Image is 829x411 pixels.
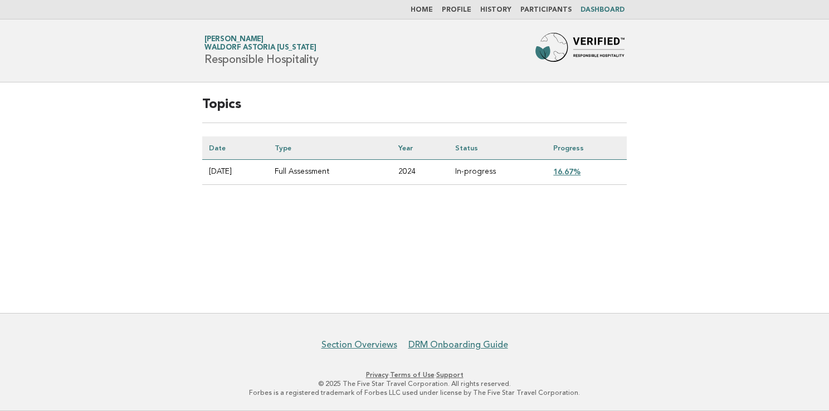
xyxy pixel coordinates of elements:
[268,160,392,185] td: Full Assessment
[547,136,627,160] th: Progress
[535,33,625,68] img: Forbes Travel Guide
[392,160,448,185] td: 2024
[442,7,471,13] a: Profile
[268,136,392,160] th: Type
[408,339,508,350] a: DRM Onboarding Guide
[74,379,755,388] p: © 2025 The Five Star Travel Corporation. All rights reserved.
[74,388,755,397] p: Forbes is a registered trademark of Forbes LLC used under license by The Five Star Travel Corpora...
[436,371,464,379] a: Support
[411,7,433,13] a: Home
[204,36,318,65] h1: Responsible Hospitality
[321,339,397,350] a: Section Overviews
[202,160,268,185] td: [DATE]
[448,160,547,185] td: In-progress
[448,136,547,160] th: Status
[202,96,627,123] h2: Topics
[390,371,435,379] a: Terms of Use
[74,370,755,379] p: · ·
[204,36,316,51] a: [PERSON_NAME]Waldorf Astoria [US_STATE]
[204,45,316,52] span: Waldorf Astoria [US_STATE]
[553,167,581,176] a: 16.67%
[520,7,572,13] a: Participants
[581,7,625,13] a: Dashboard
[392,136,448,160] th: Year
[202,136,268,160] th: Date
[480,7,511,13] a: History
[366,371,388,379] a: Privacy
